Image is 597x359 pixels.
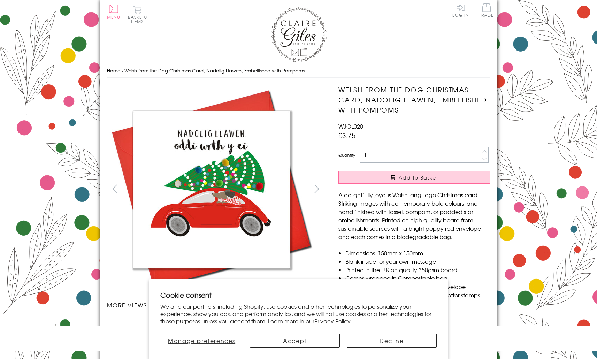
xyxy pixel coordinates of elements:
[160,290,437,300] h2: Cookie consent
[479,3,494,18] a: Trade
[399,174,438,181] span: Add to Basket
[122,67,123,74] span: ›
[128,6,147,23] button: Basket0 items
[131,14,147,24] span: 0 items
[160,303,437,324] p: We and our partners, including Shopify, use cookies and other technologies to personalize your ex...
[107,316,161,331] li: Carousel Page 1 (Current Slide)
[107,316,325,347] ul: Carousel Pagination
[107,64,490,78] nav: breadcrumbs
[479,3,494,17] span: Trade
[338,130,355,140] span: £3.75
[168,336,235,345] span: Manage preferences
[107,85,316,294] img: Welsh from the Dog Christmas Card, Nadolig Llawen, Embellished with Pompoms
[338,122,363,130] span: WJOL020
[345,257,490,266] li: Blank inside for your own message
[345,249,490,257] li: Dimensions: 150mm x 150mm
[452,3,469,17] a: Log In
[271,7,327,62] img: Claire Giles Greetings Cards
[338,191,490,241] p: A delightfully joyous Welsh language Christmas card. Striking images with contemporary bold colou...
[345,266,490,274] li: Printed in the U.K on quality 350gsm board
[338,171,490,184] button: Add to Basket
[107,301,325,309] h3: More views
[107,181,123,197] button: prev
[338,152,355,158] label: Quantity
[107,67,120,74] a: Home
[314,317,351,325] a: Privacy Policy
[338,85,490,115] h1: Welsh from the Dog Christmas Card, Nadolig Llawen, Embellished with Pompoms
[250,334,340,348] button: Accept
[107,5,121,19] button: Menu
[347,334,437,348] button: Decline
[309,181,324,197] button: next
[107,14,121,20] span: Menu
[124,67,305,74] span: Welsh from the Dog Christmas Card, Nadolig Llawen, Embellished with Pompoms
[345,274,490,282] li: Comes wrapped in Compostable bag
[324,85,534,294] img: Welsh from the Dog Christmas Card, Nadolig Llawen, Embellished with Pompoms
[160,334,243,348] button: Manage preferences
